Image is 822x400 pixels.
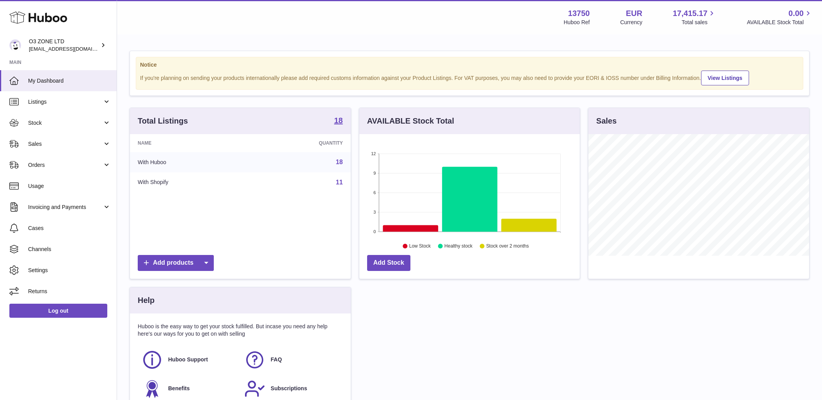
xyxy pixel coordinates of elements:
a: FAQ [244,349,339,370]
a: Benefits [142,378,236,399]
img: hello@o3zoneltd.co.uk [9,39,21,51]
span: Sales [28,140,103,148]
div: O3 ZONE LTD [29,38,99,53]
span: Cases [28,225,111,232]
p: Huboo is the easy way to get your stock fulfilled. But incase you need any help here's our ways f... [138,323,343,338]
a: 18 [334,117,343,126]
div: Huboo Ref [564,19,590,26]
a: 0.00 AVAILABLE Stock Total [747,8,813,26]
span: Total sales [682,19,716,26]
text: 12 [371,151,376,156]
div: Currency [620,19,643,26]
a: 17,415.17 Total sales [673,8,716,26]
span: 17,415.17 [673,8,707,19]
text: 0 [373,229,376,234]
span: Settings [28,267,111,274]
span: Subscriptions [271,385,307,392]
strong: 18 [334,117,343,124]
text: 3 [373,210,376,214]
a: 18 [336,159,343,165]
a: 11 [336,179,343,186]
span: Returns [28,288,111,295]
h3: Sales [596,116,616,126]
h3: AVAILABLE Stock Total [367,116,454,126]
span: Invoicing and Payments [28,204,103,211]
th: Quantity [249,134,351,152]
span: Stock [28,119,103,127]
a: Add products [138,255,214,271]
a: Subscriptions [244,378,339,399]
a: Huboo Support [142,349,236,370]
strong: Notice [140,61,799,69]
strong: 13750 [568,8,590,19]
span: AVAILABLE Stock Total [747,19,813,26]
span: Usage [28,182,111,190]
text: 6 [373,190,376,195]
span: Benefits [168,385,190,392]
th: Name [130,134,249,152]
span: FAQ [271,356,282,363]
a: View Listings [701,71,749,85]
div: If you're planning on sending your products internationally please add required customs informati... [140,69,799,85]
h3: Help [138,295,154,306]
strong: EUR [626,8,642,19]
span: Listings [28,98,103,106]
a: Log out [9,304,107,318]
span: [EMAIL_ADDRESS][DOMAIN_NAME] [29,46,115,52]
text: Stock over 2 months [486,244,529,249]
text: 9 [373,171,376,175]
a: Add Stock [367,255,410,271]
span: Orders [28,161,103,169]
td: With Huboo [130,152,249,172]
text: Low Stock [409,244,431,249]
span: Huboo Support [168,356,208,363]
span: My Dashboard [28,77,111,85]
span: 0.00 [788,8,804,19]
text: Healthy stock [444,244,473,249]
span: Channels [28,246,111,253]
td: With Shopify [130,172,249,193]
h3: Total Listings [138,116,188,126]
